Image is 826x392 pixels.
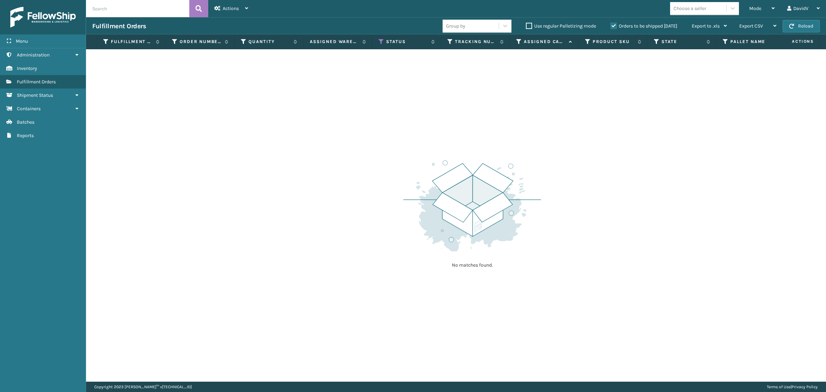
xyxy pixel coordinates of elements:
div: Choose a seller [674,5,706,12]
p: Copyright 2023 [PERSON_NAME]™ v [TECHNICAL_ID] [94,382,192,392]
span: Export CSV [739,23,763,29]
label: Assigned Warehouse [310,39,359,45]
h3: Fulfillment Orders [92,22,146,30]
label: Order Number [180,39,221,45]
span: Actions [770,36,818,47]
a: Terms of Use [767,384,791,389]
div: | [767,382,818,392]
a: Privacy Policy [792,384,818,389]
label: Pallet Name [730,39,772,45]
span: Containers [17,106,41,112]
span: Mode [749,6,761,11]
span: Fulfillment Orders [17,79,56,85]
span: Actions [223,6,239,11]
label: Tracking Number [455,39,497,45]
span: Reports [17,133,34,138]
span: Inventory [17,65,37,71]
span: Batches [17,119,34,125]
label: Fulfillment Order Id [111,39,152,45]
span: Administration [17,52,50,58]
img: logo [10,7,76,28]
span: Menu [16,38,28,44]
label: Use regular Palletizing mode [526,23,596,29]
label: Quantity [248,39,290,45]
span: Export to .xls [692,23,720,29]
div: Group by [446,22,465,30]
label: State [661,39,703,45]
button: Reload [783,20,820,32]
label: Status [386,39,428,45]
span: Shipment Status [17,92,53,98]
label: Assigned Carrier Service [524,39,565,45]
label: Product SKU [593,39,634,45]
label: Orders to be shipped [DATE] [611,23,677,29]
